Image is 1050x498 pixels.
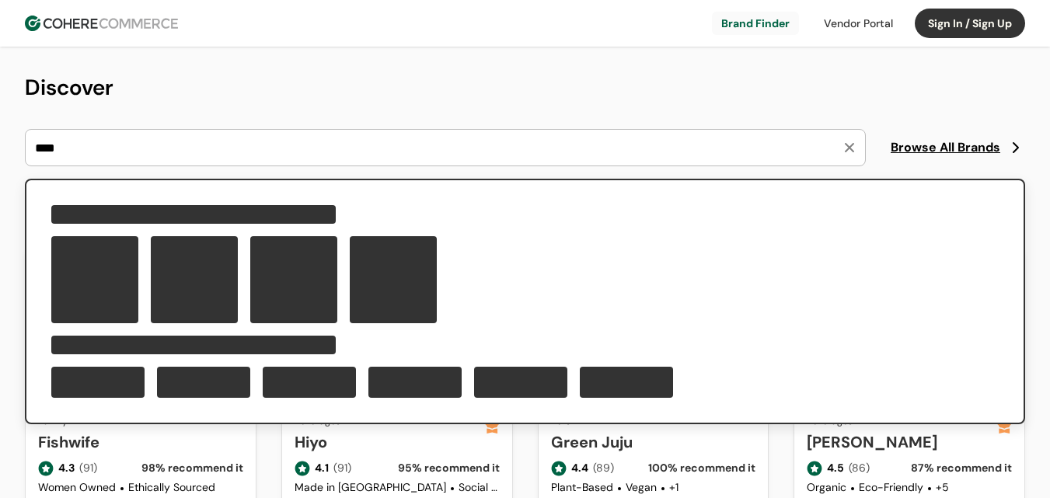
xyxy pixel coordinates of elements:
a: [PERSON_NAME] [807,430,996,454]
img: Cohere Logo [25,16,178,31]
span: Discover [25,73,113,102]
span: Browse All Brands [891,138,1000,157]
a: Fishwife [38,430,243,454]
a: Hiyo [295,430,484,454]
a: Green Juju [551,430,756,454]
a: Browse All Brands [891,138,1025,157]
button: Sign In / Sign Up [915,9,1025,38]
